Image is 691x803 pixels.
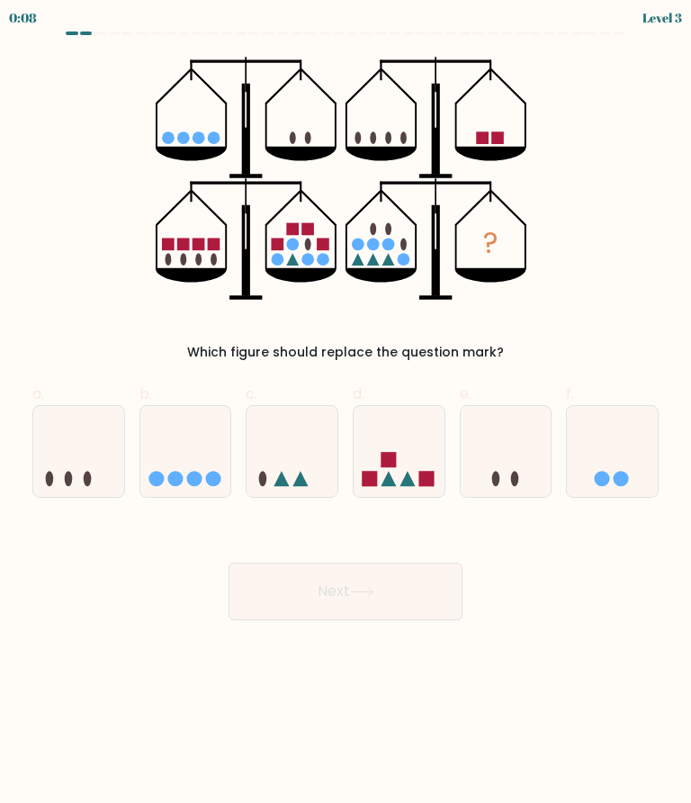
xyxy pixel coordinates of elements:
[139,383,152,404] span: b.
[460,383,471,404] span: e.
[642,8,682,27] div: Level 3
[32,383,44,404] span: a.
[483,223,498,263] tspan: ?
[43,343,648,362] div: Which figure should replace the question mark?
[229,563,462,620] button: Next
[353,383,364,404] span: d.
[246,383,257,404] span: c.
[9,8,37,27] div: 0:08
[566,383,574,404] span: f.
